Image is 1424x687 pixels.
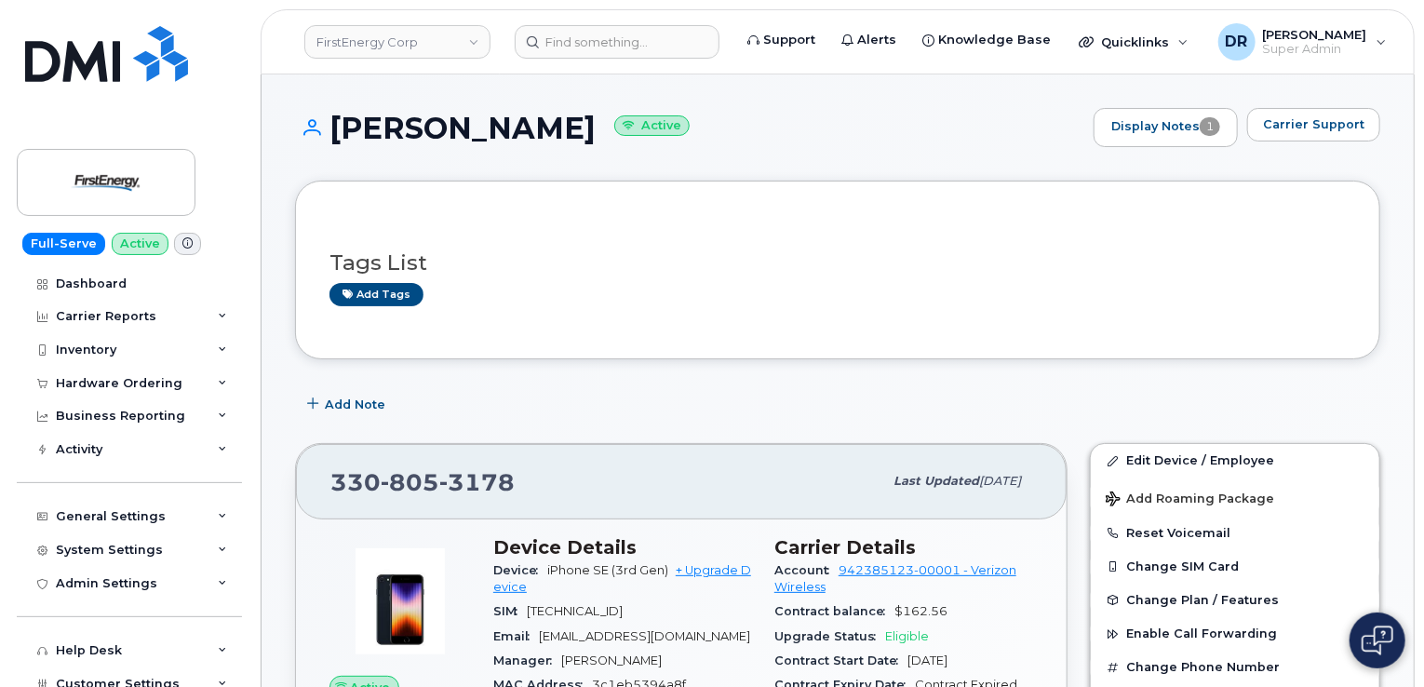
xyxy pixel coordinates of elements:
[381,468,439,496] span: 805
[325,396,385,413] span: Add Note
[1362,626,1393,655] img: Open chat
[979,474,1021,488] span: [DATE]
[344,546,456,657] img: image20231002-3703462-1angbar.jpeg
[1091,584,1379,617] button: Change Plan / Features
[774,653,907,667] span: Contract Start Date
[493,629,539,643] span: Email
[893,474,979,488] span: Last updated
[774,563,839,577] span: Account
[329,283,423,306] a: Add tags
[1091,517,1379,550] button: Reset Voicemail
[1091,550,1379,584] button: Change SIM Card
[1091,617,1379,651] button: Enable Call Forwarding
[1200,117,1220,136] span: 1
[907,653,947,667] span: [DATE]
[774,536,1033,559] h3: Carrier Details
[493,653,561,667] span: Manager
[295,387,401,421] button: Add Note
[1126,627,1277,641] span: Enable Call Forwarding
[439,468,515,496] span: 3178
[493,604,527,618] span: SIM
[539,629,750,643] span: [EMAIL_ADDRESS][DOMAIN_NAME]
[774,629,885,643] span: Upgrade Status
[493,536,752,559] h3: Device Details
[885,629,929,643] span: Eligible
[894,604,947,618] span: $162.56
[1091,444,1379,478] a: Edit Device / Employee
[330,468,515,496] span: 330
[1126,593,1279,607] span: Change Plan / Features
[1263,115,1364,133] span: Carrier Support
[295,112,1084,144] h1: [PERSON_NAME]
[561,653,662,667] span: [PERSON_NAME]
[614,115,690,137] small: Active
[329,251,1346,275] h3: Tags List
[1094,108,1238,147] a: Display Notes1
[774,604,894,618] span: Contract balance
[527,604,623,618] span: [TECHNICAL_ID]
[1106,492,1274,509] span: Add Roaming Package
[1091,651,1379,684] button: Change Phone Number
[1091,478,1379,517] button: Add Roaming Package
[547,563,668,577] span: iPhone SE (3rd Gen)
[493,563,547,577] span: Device
[1247,108,1380,141] button: Carrier Support
[774,563,1016,594] a: 942385123-00001 - Verizon Wireless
